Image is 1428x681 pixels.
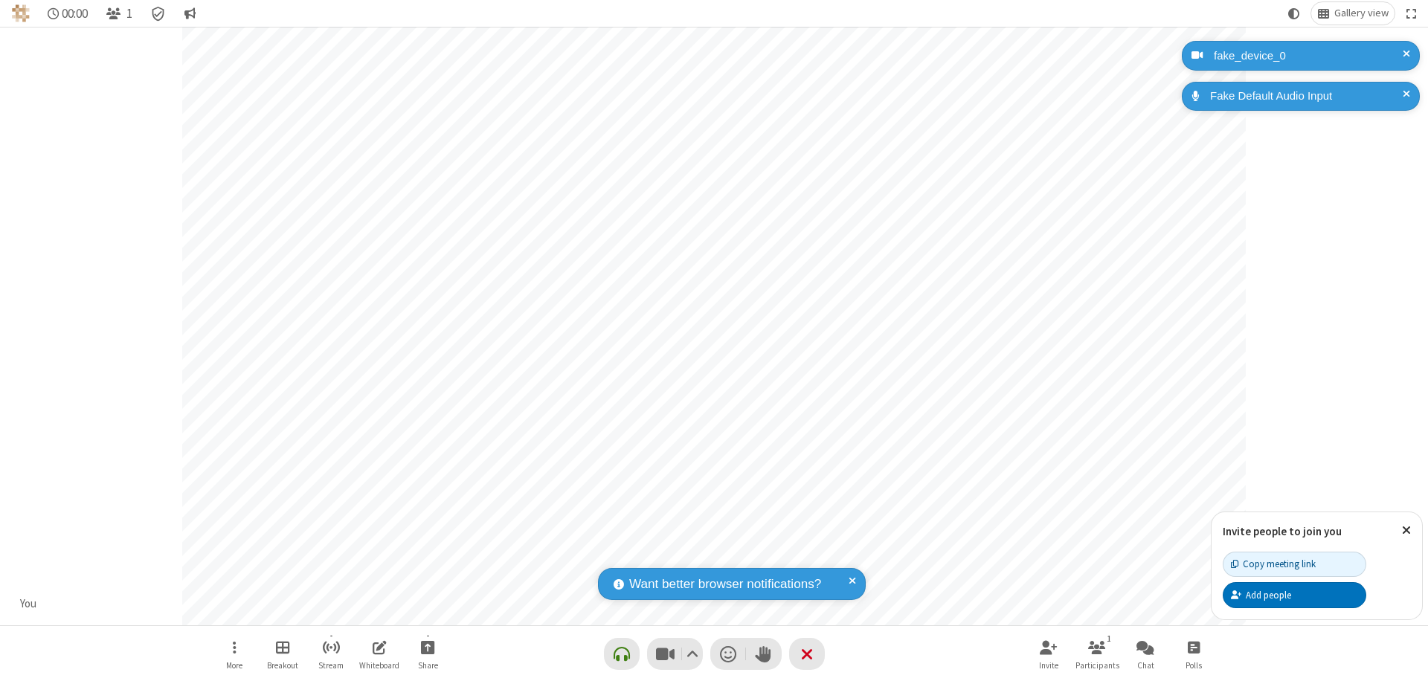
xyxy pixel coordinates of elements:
[1334,7,1389,19] span: Gallery view
[1075,633,1119,675] button: Open participant list
[405,633,450,675] button: Start sharing
[604,638,640,670] button: Connect your audio
[1400,2,1423,25] button: Fullscreen
[318,661,344,670] span: Stream
[260,633,305,675] button: Manage Breakout Rooms
[1231,557,1316,571] div: Copy meeting link
[710,638,746,670] button: Send a reaction
[212,633,257,675] button: Open menu
[418,661,438,670] span: Share
[309,633,353,675] button: Start streaming
[126,7,132,21] span: 1
[1137,661,1154,670] span: Chat
[1123,633,1168,675] button: Open chat
[267,661,298,670] span: Breakout
[144,2,173,25] div: Meeting details Encryption enabled
[1391,512,1422,549] button: Close popover
[789,638,825,670] button: End or leave meeting
[62,7,88,21] span: 00:00
[682,638,702,670] button: Video setting
[629,575,821,594] span: Want better browser notifications?
[1103,632,1116,645] div: 1
[1209,48,1409,65] div: fake_device_0
[12,4,30,22] img: QA Selenium DO NOT DELETE OR CHANGE
[1075,661,1119,670] span: Participants
[1223,552,1366,577] button: Copy meeting link
[1282,2,1306,25] button: Using system theme
[226,661,242,670] span: More
[1223,524,1342,538] label: Invite people to join you
[357,633,402,675] button: Open shared whiteboard
[100,2,138,25] button: Open participant list
[647,638,703,670] button: Stop video (⌘+Shift+V)
[746,638,782,670] button: Raise hand
[1223,582,1366,607] button: Add people
[1171,633,1216,675] button: Open poll
[1026,633,1071,675] button: Invite participants (⌘+Shift+I)
[1311,2,1395,25] button: Change layout
[15,596,42,613] div: You
[1186,661,1202,670] span: Polls
[1205,88,1409,105] div: Fake Default Audio Input
[42,2,94,25] div: Timer
[178,2,202,25] button: Conversation
[359,661,399,670] span: Whiteboard
[1039,661,1058,670] span: Invite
